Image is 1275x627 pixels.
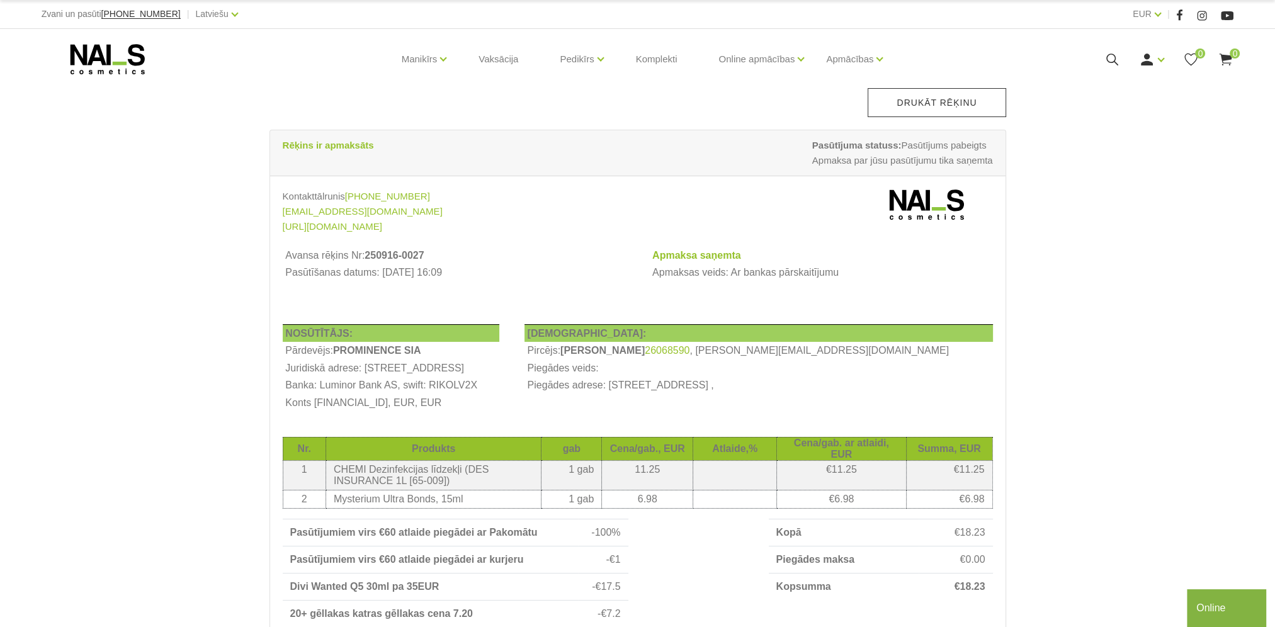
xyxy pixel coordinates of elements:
th: Juridiskā adrese: [STREET_ADDRESS] [283,359,499,377]
span: -€17.5 [592,581,620,592]
td: 11.25 [602,460,693,490]
strong: Pasūtījumiem virs €60 atlaide piegādei ar kurjeru [290,554,524,565]
th: NOSŪTĪTĀJS: [283,324,499,342]
span: | [187,6,190,22]
div: Zvani un pasūti [42,6,181,22]
span: 18.23 [960,527,985,538]
th: Produkts [326,437,541,460]
td: 2 [283,490,326,508]
td: €11.25 [906,460,992,490]
td: 1 gab [541,460,602,490]
a: Komplekti [626,29,688,89]
span: 0 [1230,48,1240,59]
td: 6.98 [602,490,693,508]
a: [EMAIL_ADDRESS][DOMAIN_NAME] [283,204,443,219]
span: € [955,581,960,592]
th: Cena/gab., EUR [602,437,693,460]
span: € [955,527,960,538]
a: [URL][DOMAIN_NAME] [283,219,382,234]
span: -100% [591,527,620,538]
th: gab [541,437,602,460]
strong: Pasūtījumiem virs €60 atlaide piegādei ar Pakomātu [290,527,538,538]
b: 250916-0027 [365,250,424,261]
th: Nr. [283,437,326,460]
iframe: chat widget [1187,587,1269,627]
th: Konts [FINANCIAL_ID], EUR, EUR [283,394,499,412]
strong: 20+ gēllakas katras gēllakas cena 7.20 [290,608,473,619]
span: 18.23 [960,581,985,592]
th: Summa, EUR [906,437,992,460]
span: Pasūtījums pabeigts Apmaksa par jūsu pasūtījumu tika saņemta [812,138,993,168]
strong: Divi Wanted Q5 30ml pa 35EUR [290,581,439,592]
td: CHEMI Dezinfekcijas līdzekļi (DES INSURANCE 1L [65-009]) [326,460,541,490]
a: Online apmācības [718,34,795,84]
strong: Kopā [776,527,802,538]
span: -€1 [606,554,620,565]
a: Pedikīrs [560,34,594,84]
a: [PHONE_NUMBER] [345,189,430,204]
strong: Piegādes maksa [776,554,855,565]
a: 26068590 [645,345,689,356]
td: Mysterium Ultra Bonds, 15ml [326,490,541,508]
span: -€7.2 [598,608,620,619]
th: Cena/gab. ar atlaidi, EUR [777,437,906,460]
div: Kontakttālrunis [283,189,628,204]
span: | [1167,6,1170,22]
td: Apmaksas veids: Ar bankas pārskaitījumu [649,264,992,282]
td: Piegādes veids: [524,359,993,377]
strong: Pasūtījuma statuss: [812,140,902,150]
span: € [960,554,965,565]
a: Apmācības [826,34,873,84]
td: 1 [283,460,326,490]
td: €11.25 [777,460,906,490]
strong: Rēķins ir apmaksāts [283,140,374,150]
b: PROMINENCE SIA [333,345,421,356]
strong: Kopsumma [776,581,831,592]
a: Latviešu [196,6,229,21]
strong: Apmaksa saņemta [652,250,741,261]
th: Avansa rēķins Nr: [283,247,625,264]
a: 0 [1218,52,1233,67]
th: Atlaide,% [693,437,777,460]
td: Avansa rēķins izdrukāts: [DATE] 07:10:31 [283,281,625,299]
a: EUR [1133,6,1152,21]
td: Pasūtīšanas datums: [DATE] 16:09 [283,264,625,282]
td: €6.98 [906,490,992,508]
th: Banka: Luminor Bank AS, swift: RIKOLV2X [283,377,499,395]
td: €6.98 [777,490,906,508]
span: 0.00 [965,554,985,565]
a: 0 [1183,52,1199,67]
a: [PHONE_NUMBER] [101,9,181,19]
a: Manikīrs [402,34,438,84]
td: Piegādes adrese: [STREET_ADDRESS] , [524,377,993,395]
a: Vaksācija [468,29,528,89]
td: 1 gab [541,490,602,508]
b: [PERSON_NAME] [560,345,645,356]
td: Pircējs: , [PERSON_NAME][EMAIL_ADDRESS][DOMAIN_NAME] [524,342,993,359]
span: 0 [1195,48,1205,59]
a: Drukāt rēķinu [868,88,1006,117]
th: [DEMOGRAPHIC_DATA]: [524,324,993,342]
td: Pārdevējs: [283,342,499,359]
